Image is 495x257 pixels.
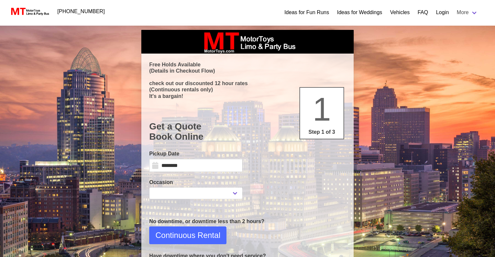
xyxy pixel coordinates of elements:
[155,229,220,241] span: Continuous Rental
[284,9,329,16] a: Ideas for Fun Runs
[198,30,297,54] img: box_logo_brand.jpeg
[54,5,109,18] a: [PHONE_NUMBER]
[390,9,410,16] a: Vehicles
[303,128,341,136] p: Step 1 of 3
[149,150,243,158] label: Pickup Date
[417,9,428,16] a: FAQ
[313,91,331,128] span: 1
[149,80,346,86] p: check out our discounted 12 hour rates
[9,7,50,16] img: MotorToys Logo
[149,226,226,244] button: Continuous Rental
[149,218,346,225] p: No downtime, or downtime less than 2 hours?
[436,9,449,16] a: Login
[149,178,243,186] label: Occasion
[337,9,382,16] a: Ideas for Weddings
[453,6,482,19] a: More
[149,61,346,68] p: Free Holds Available
[149,68,346,74] p: (Details in Checkout Flow)
[149,86,346,93] p: (Continuous rentals only)
[149,121,346,142] h1: Get a Quote Book Online
[149,93,346,99] p: It's a bargain!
